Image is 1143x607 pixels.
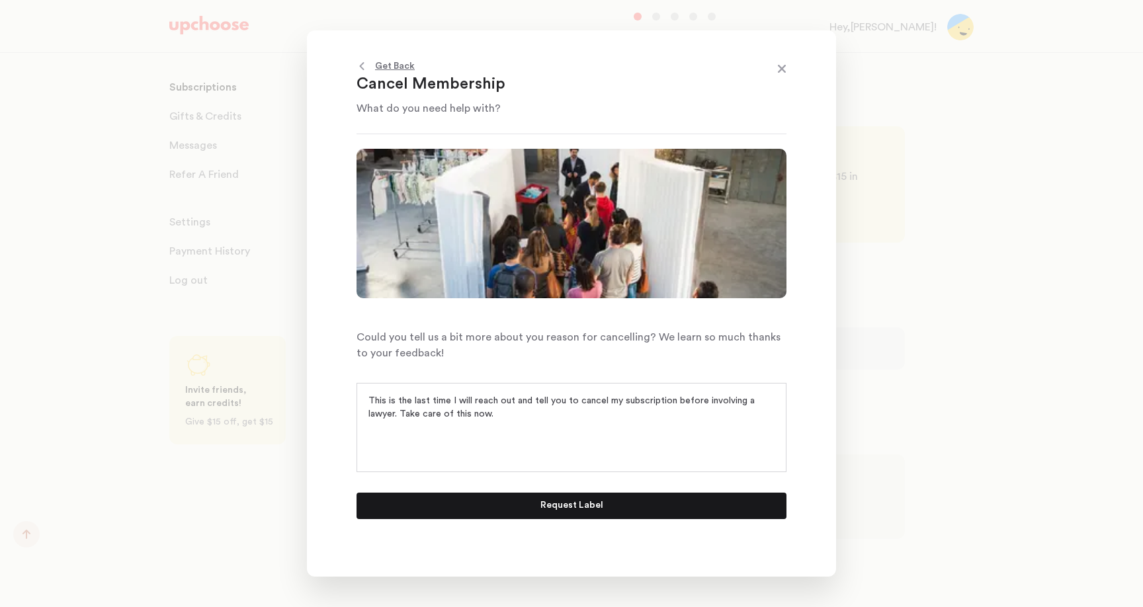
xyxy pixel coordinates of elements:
[357,329,786,361] p: Could you tell us a bit more about you reason for cancelling? We learn so much thanks to your fee...
[357,101,753,116] p: What do you need help with?
[375,58,415,74] p: Get Back
[540,498,603,514] p: Request Label
[357,149,786,298] img: Cancel Membership
[357,74,753,95] p: Cancel Membership
[357,493,786,519] button: Request Label
[368,394,775,434] textarea: This is the last time I will reach out and tell you to cancel my subscription before involving a ...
